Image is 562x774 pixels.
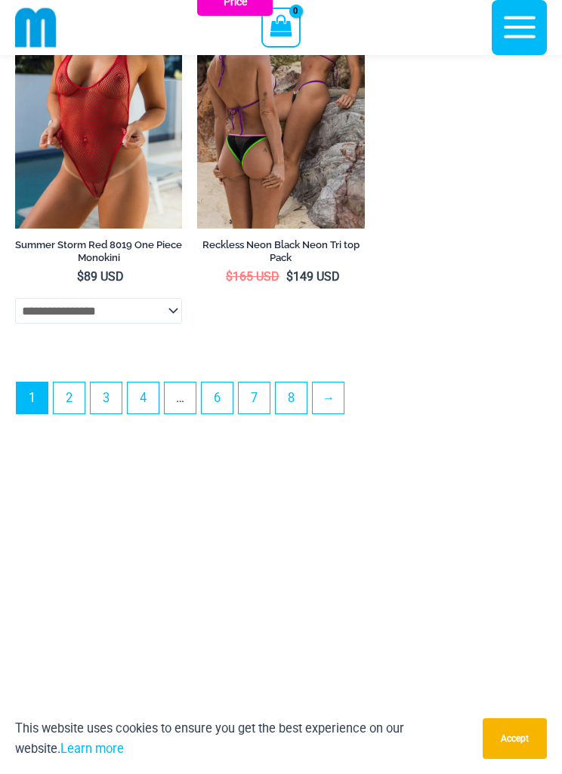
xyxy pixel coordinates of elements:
[15,238,182,269] a: Summer Storm Red 8019 One Piece Monokini
[23,449,539,751] iframe: TrustedSite Certified
[197,238,364,269] a: Reckless Neon Black Neon Tri top Pack
[226,269,233,284] span: $
[15,238,182,264] h2: Summer Storm Red 8019 One Piece Monokini
[15,382,547,422] nav: Product Pagination
[202,382,233,413] a: Page 6
[239,382,270,413] a: Page 7
[483,718,547,759] button: Accept
[91,382,122,413] a: Page 3
[165,382,196,413] span: …
[15,718,471,759] p: This website uses cookies to ensure you get the best experience on our website.
[77,269,124,284] bdi: 89 USD
[313,382,344,413] a: →
[226,269,279,284] bdi: 165 USD
[128,382,159,413] a: Page 4
[276,382,307,413] a: Page 8
[197,238,364,264] h2: Reckless Neon Black Neon Tri top Pack
[17,382,48,413] span: Page 1
[261,8,300,47] a: View Shopping Cart, empty
[15,7,57,48] img: cropped mm emblem
[77,269,84,284] span: $
[286,269,340,284] bdi: 149 USD
[60,742,124,756] a: Learn more
[286,269,293,284] span: $
[54,382,85,413] a: Page 2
